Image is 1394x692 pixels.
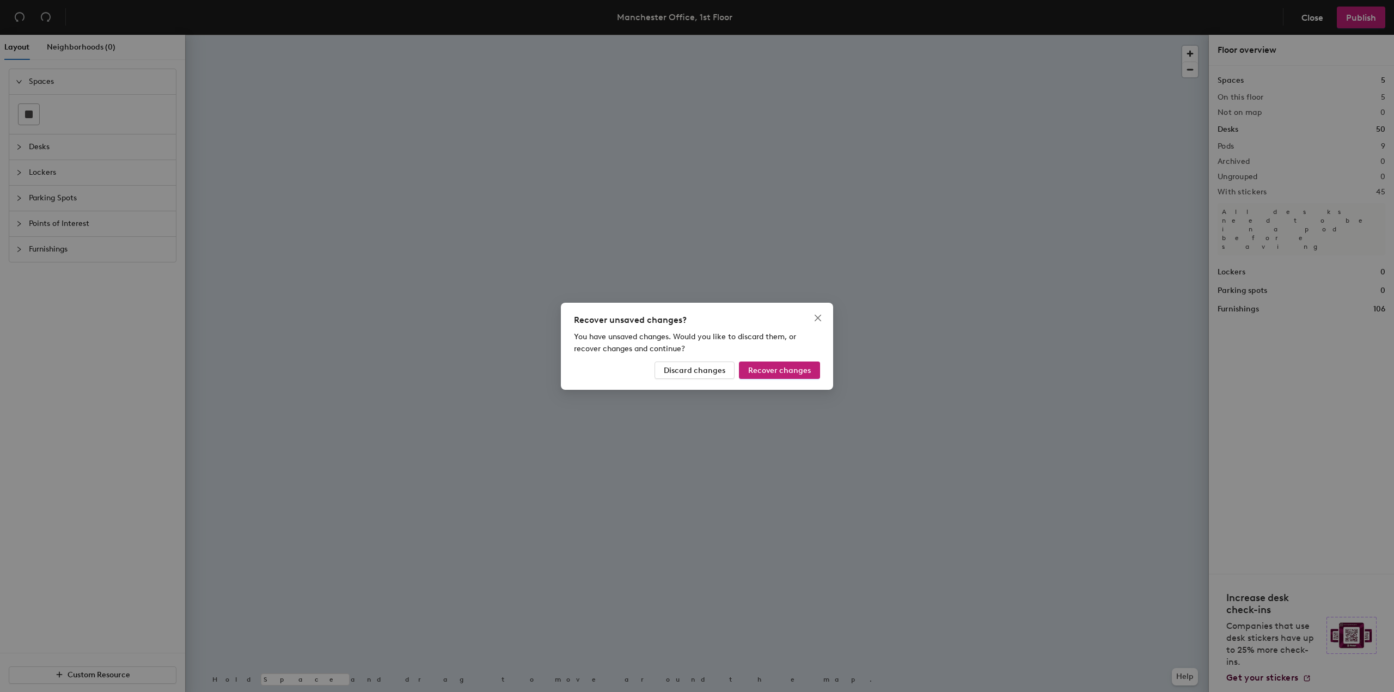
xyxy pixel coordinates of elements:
[739,362,820,379] button: Recover changes
[574,332,796,353] span: You have unsaved changes. Would you like to discard them, or recover changes and continue?
[574,314,820,327] div: Recover unsaved changes?
[814,314,822,322] span: close
[664,365,725,375] span: Discard changes
[748,365,811,375] span: Recover changes
[809,314,827,322] span: Close
[655,362,735,379] button: Discard changes
[809,309,827,327] button: Close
